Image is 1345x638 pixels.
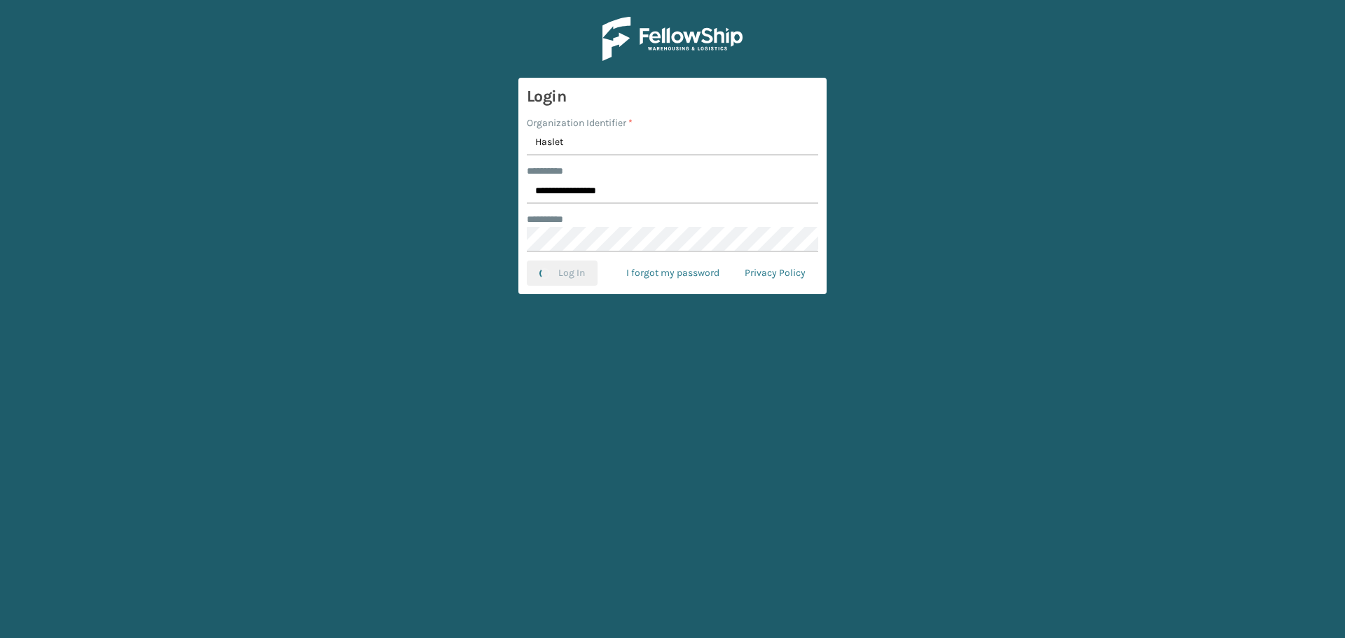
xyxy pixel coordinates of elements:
[732,261,818,286] a: Privacy Policy
[527,261,598,286] button: Log In
[527,86,818,107] h3: Login
[602,17,743,61] img: Logo
[614,261,732,286] a: I forgot my password
[527,116,633,130] label: Organization Identifier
